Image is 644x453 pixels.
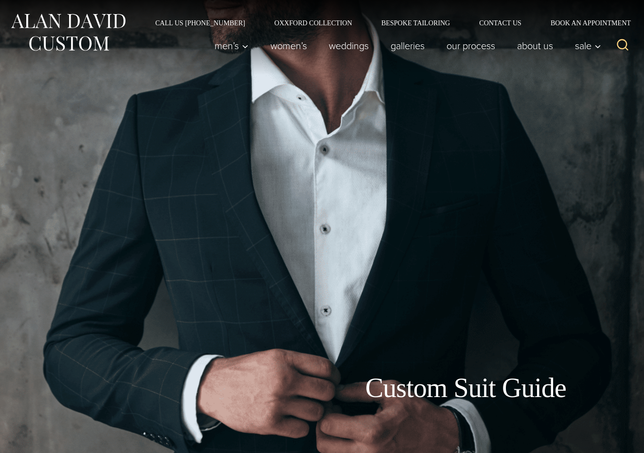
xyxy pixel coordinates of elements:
[260,19,367,26] a: Oxxford Collection
[141,19,260,26] a: Call Us [PHONE_NUMBER]
[536,19,634,26] a: Book an Appointment
[10,11,126,54] img: Alan David Custom
[215,41,249,51] span: Men’s
[380,36,436,55] a: Galleries
[575,41,601,51] span: Sale
[141,19,634,26] nav: Secondary Navigation
[436,36,506,55] a: Our Process
[350,372,566,404] h1: Custom Suit Guide
[611,34,634,57] button: View Search Form
[318,36,380,55] a: weddings
[260,36,318,55] a: Women’s
[465,19,536,26] a: Contact Us
[506,36,564,55] a: About Us
[204,36,607,55] nav: Primary Navigation
[367,19,465,26] a: Bespoke Tailoring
